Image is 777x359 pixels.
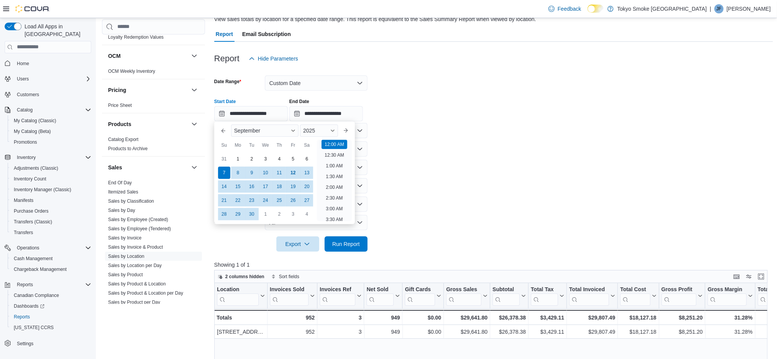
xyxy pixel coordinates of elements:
[320,286,361,305] button: Invoices Ref
[260,167,272,179] div: day-10
[273,153,286,165] div: day-4
[301,139,313,151] div: Sa
[744,272,754,281] button: Display options
[214,15,536,23] div: View sales totals by location for a specified date range. This report is equivalent to the Sales ...
[14,243,43,252] button: Operations
[11,291,62,300] a: Canadian Compliance
[17,245,39,251] span: Operations
[323,193,346,203] li: 2:30 AM
[8,301,94,311] a: Dashboards
[757,272,766,281] button: Enter fullscreen
[108,102,132,108] span: Price Sheet
[218,208,230,220] div: day-28
[493,313,526,322] div: $26,378.38
[8,253,94,264] button: Cash Management
[588,5,604,13] input: Dark Mode
[231,125,299,137] div: Button. Open the month selector. September is currently selected.
[273,194,286,207] div: day-25
[405,313,441,322] div: $0.00
[323,215,346,224] li: 3:30 AM
[620,313,656,322] div: $18,127.18
[17,76,29,82] span: Users
[14,243,91,252] span: Operations
[108,120,131,128] h3: Products
[14,74,32,84] button: Users
[8,322,94,333] button: [US_STATE] CCRS
[2,74,94,84] button: Users
[11,116,59,125] a: My Catalog (Classic)
[531,286,558,293] div: Total Tax
[108,226,171,231] a: Sales by Employee (Tendered)
[2,152,94,163] button: Inventory
[108,272,143,278] span: Sales by Product
[11,217,55,226] a: Transfers (Classic)
[273,139,286,151] div: Th
[287,194,299,207] div: day-26
[102,135,205,156] div: Products
[260,153,272,165] div: day-3
[531,286,564,305] button: Total Tax
[545,1,584,16] a: Feedback
[493,286,520,293] div: Subtotal
[260,208,272,220] div: day-1
[270,327,315,336] div: 952
[108,52,188,60] button: OCM
[218,153,230,165] div: day-31
[217,327,265,336] div: [STREET_ADDRESS]
[108,103,132,108] a: Price Sheet
[108,34,164,40] span: Loyalty Redemption Values
[618,4,707,13] p: Tokyo Smoke [GEOGRAPHIC_DATA]
[258,55,298,62] span: Hide Parameters
[108,217,168,222] a: Sales by Employee (Created)
[225,274,264,280] span: 2 columns hidden
[732,272,741,281] button: Keyboard shortcuts
[108,136,138,143] span: Catalog Export
[661,286,697,305] div: Gross Profit
[446,286,488,305] button: Gross Sales
[11,116,91,125] span: My Catalog (Classic)
[108,120,188,128] button: Products
[405,286,435,293] div: Gift Cards
[14,153,91,162] span: Inventory
[14,153,39,162] button: Inventory
[8,227,94,238] button: Transfers
[246,208,258,220] div: day-30
[218,139,230,151] div: Su
[108,164,122,171] h3: Sales
[14,219,52,225] span: Transfers (Classic)
[14,266,67,272] span: Chargeback Management
[11,312,33,321] a: Reports
[14,74,91,84] span: Users
[246,167,258,179] div: day-9
[218,180,230,193] div: day-14
[11,174,49,184] a: Inventory Count
[214,106,288,121] input: Press the down key to enter a popover containing a calendar. Press the escape key to close the po...
[8,126,94,137] button: My Catalog (Beta)
[246,194,258,207] div: day-23
[108,86,188,94] button: Pricing
[11,254,91,263] span: Cash Management
[8,195,94,206] button: Manifests
[11,228,91,237] span: Transfers
[325,236,368,252] button: Run Report
[300,125,338,137] div: Button. Open the year selector. 2025 is currently selected.
[8,311,94,322] button: Reports
[727,4,771,13] p: [PERSON_NAME]
[281,236,315,252] span: Export
[273,180,286,193] div: day-18
[661,286,697,293] div: Gross Profit
[14,208,49,214] span: Purchase Orders
[190,120,199,129] button: Products
[661,286,703,305] button: Gross Profit
[216,26,233,42] span: Report
[357,146,363,152] button: Open list of options
[14,314,30,320] span: Reports
[2,338,94,349] button: Settings
[531,286,558,305] div: Total Tax
[366,327,400,336] div: 949
[108,86,126,94] h3: Pricing
[11,207,52,216] a: Purchase Orders
[268,272,302,281] button: Sort fields
[11,207,91,216] span: Purchase Orders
